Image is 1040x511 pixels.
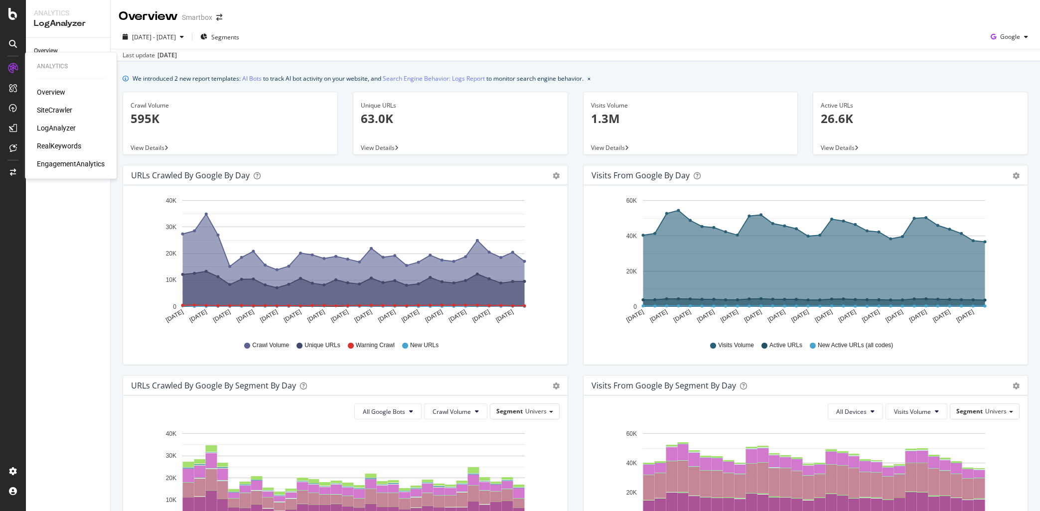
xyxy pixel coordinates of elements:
[356,341,395,350] span: Warning Crawl
[1013,383,1020,389] div: gear
[987,29,1032,45] button: Google
[119,29,188,45] button: [DATE] - [DATE]
[585,71,593,86] button: close banner
[553,172,560,179] div: gear
[828,403,883,419] button: All Devices
[166,250,176,257] text: 20K
[424,403,487,419] button: Crawl Volume
[131,170,250,180] div: URLs Crawled by Google by day
[410,341,439,350] span: New URLs
[34,8,102,18] div: Analytics
[955,308,975,324] text: [DATE]
[131,193,559,332] svg: A chart.
[166,277,176,284] text: 10K
[433,407,471,416] span: Crawl Volume
[648,308,668,324] text: [DATE]
[157,51,177,60] div: [DATE]
[592,381,736,390] div: Visits from Google By Segment By Day
[625,308,645,324] text: [DATE]
[34,18,102,29] div: LogAnalyzer
[34,46,58,56] div: Overview
[377,308,397,324] text: [DATE]
[361,143,395,152] span: View Details
[37,105,72,115] a: SiteCrawler
[166,452,176,459] text: 30K
[1013,172,1020,179] div: gear
[821,101,1020,110] div: Active URLs
[361,101,560,110] div: Unique URLs
[626,490,636,497] text: 20K
[496,407,523,415] span: Segment
[471,308,491,324] text: [DATE]
[37,159,105,169] a: EngagementAnalytics
[37,62,105,71] div: Analytics
[173,303,176,310] text: 0
[354,403,422,419] button: All Google Bots
[164,308,184,324] text: [DATE]
[304,341,340,350] span: Unique URLs
[216,14,222,21] div: arrow-right-arrow-left
[956,407,983,415] span: Segment
[330,308,350,324] text: [DATE]
[212,308,232,324] text: [DATE]
[985,407,1007,415] span: Univers
[884,308,904,324] text: [DATE]
[626,430,636,437] text: 60K
[182,12,212,22] div: Smartbox
[166,497,176,504] text: 10K
[821,143,855,152] span: View Details
[626,197,636,204] text: 60K
[306,308,326,324] text: [DATE]
[525,407,547,415] span: Univers
[495,308,515,324] text: [DATE]
[837,308,857,324] text: [DATE]
[818,341,893,350] span: New Active URLs (all codes)
[166,475,176,482] text: 20K
[131,101,330,110] div: Crawl Volume
[131,110,330,127] p: 595K
[123,73,1028,84] div: info banner
[790,308,810,324] text: [DATE]
[908,308,928,324] text: [DATE]
[894,407,931,416] span: Visits Volume
[283,308,302,324] text: [DATE]
[37,123,76,133] div: LogAnalyzer
[188,308,208,324] text: [DATE]
[861,308,881,324] text: [DATE]
[353,308,373,324] text: [DATE]
[931,308,951,324] text: [DATE]
[743,308,762,324] text: [DATE]
[252,341,289,350] span: Crawl Volume
[383,73,485,84] a: Search Engine Behavior: Logs Report
[211,33,239,41] span: Segments
[836,407,867,416] span: All Devices
[821,110,1020,127] p: 26.6K
[235,308,255,324] text: [DATE]
[592,193,1020,332] svg: A chart.
[123,51,177,60] div: Last update
[34,46,103,56] a: Overview
[131,143,164,152] span: View Details
[37,141,81,151] a: RealKeywords
[1000,32,1020,41] span: Google
[361,110,560,127] p: 63.0K
[37,87,65,97] div: Overview
[259,308,279,324] text: [DATE]
[242,73,262,84] a: AI Bots
[813,308,833,324] text: [DATE]
[132,33,176,41] span: [DATE] - [DATE]
[166,430,176,437] text: 40K
[696,308,716,324] text: [DATE]
[447,308,467,324] text: [DATE]
[886,403,947,419] button: Visits Volume
[400,308,420,324] text: [DATE]
[626,460,636,467] text: 40K
[591,110,790,127] p: 1.3M
[592,170,690,180] div: Visits from Google by day
[363,407,405,416] span: All Google Bots
[553,383,560,389] div: gear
